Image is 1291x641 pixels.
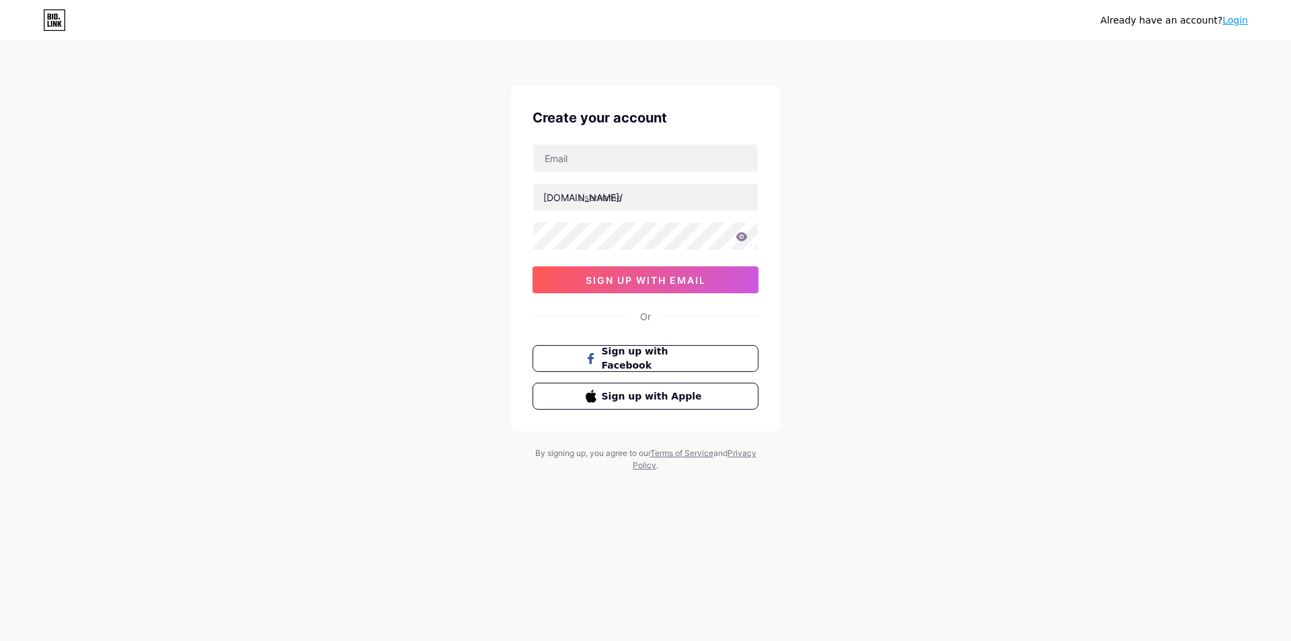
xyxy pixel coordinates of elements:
button: Sign up with Apple [533,383,758,410]
div: [DOMAIN_NAME]/ [543,190,623,204]
input: Email [533,145,758,172]
button: sign up with email [533,266,758,293]
div: Or [640,309,651,324]
span: sign up with email [586,274,706,286]
div: By signing up, you agree to our and . [531,447,760,472]
div: Already have an account? [1101,13,1248,28]
span: Sign up with Apple [602,389,706,404]
a: Terms of Service [650,448,713,458]
span: Sign up with Facebook [602,344,706,373]
input: username [533,184,758,211]
button: Sign up with Facebook [533,345,758,372]
a: Login [1222,15,1248,26]
div: Create your account [533,108,758,128]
